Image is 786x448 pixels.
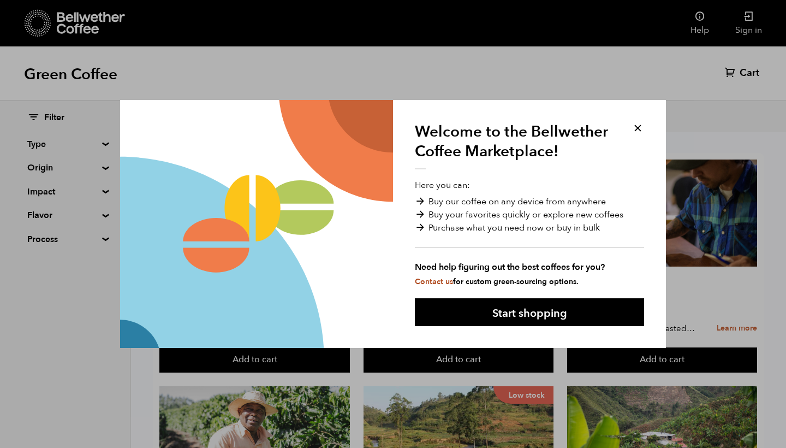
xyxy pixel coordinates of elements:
[415,195,644,208] li: Buy our coffee on any device from anywhere
[415,208,644,221] li: Buy your favorites quickly or explore new coffees
[415,179,644,287] p: Here you can:
[415,276,579,287] small: for custom green-sourcing options.
[415,122,617,170] h1: Welcome to the Bellwether Coffee Marketplace!
[415,298,644,326] button: Start shopping
[415,221,644,234] li: Purchase what you need now or buy in bulk
[415,261,644,274] strong: Need help figuring out the best coffees for you?
[415,276,453,287] a: Contact us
